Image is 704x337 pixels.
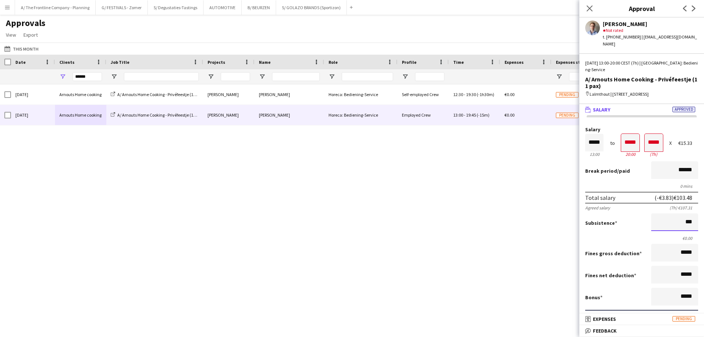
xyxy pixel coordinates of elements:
span: View [6,32,16,38]
div: [PERSON_NAME] [603,21,698,27]
button: Open Filter Menu [59,73,66,80]
span: 13:00 [453,112,463,118]
span: 19:30 [466,92,476,97]
div: Arnouts Home cooking [55,105,106,125]
button: Open Filter Menu [208,73,214,80]
div: Lalmthout | [STREET_ADDRESS] [585,91,698,98]
button: Open Filter Menu [259,73,265,80]
span: Feedback [593,327,617,334]
a: A/ Arnouts Home Cooking - Privéfeestje (11 pax) [111,92,204,97]
button: This Month [3,44,40,53]
div: Total salary [585,194,615,201]
button: Open Filter Menu [111,73,117,80]
div: Horeca: Bediening-Service [324,105,397,125]
span: Profile [402,59,417,65]
span: (-1h30m) [477,92,494,97]
span: Self-employed Crew [402,92,439,97]
span: 19:45 [466,112,476,118]
span: Job Title [111,59,129,65]
div: Horeca: Bediening-Service [324,84,397,105]
span: Expenses status [556,59,590,65]
span: 12:30 [453,92,463,97]
span: Break period [585,168,617,174]
span: Pending [556,92,579,98]
a: View [3,30,19,40]
div: €0.00 [585,235,698,241]
div: to [610,140,615,146]
mat-expansion-panel-header: Feedback [579,325,704,336]
button: G/ FESTIVALS - Zomer [96,0,148,15]
div: (-€3.83) €103.48 [654,194,692,201]
span: Name [259,59,271,65]
h3: Approval [579,4,704,13]
span: A/ Arnouts Home Cooking - Privéfeestje (11 pax) [117,112,204,118]
div: A/ Arnouts Home Cooking - Privéfeestje (11 pax) [585,76,698,89]
span: €0.00 [505,112,514,118]
div: [PERSON_NAME] [203,105,254,125]
div: Total amount [585,312,622,319]
div: 20:00 [621,151,639,157]
button: S/ GOLAZO BRANDS (Sportizon) [276,0,347,15]
input: Expenses status Filter Input [569,72,598,81]
span: Date [15,59,26,65]
span: Export [23,32,38,38]
label: Fines net deduction [585,272,636,279]
label: Salary [585,127,698,132]
div: t. [PHONE_NUMBER] | [EMAIL_ADDRESS][DOMAIN_NAME] [603,34,698,47]
div: [PERSON_NAME] [254,105,324,125]
div: X [669,140,672,146]
span: Approved [672,107,695,112]
label: Subsistence [585,220,617,226]
div: [DATE] 13:00-20:00 CEST (7h) | [GEOGRAPHIC_DATA]: Bediening-Service [585,60,698,73]
div: €15.33 [678,140,698,146]
div: [PERSON_NAME] [203,84,254,105]
div: [DATE] [11,84,55,105]
span: Salary [593,106,610,113]
input: Profile Filter Input [415,72,444,81]
div: 13:00 [585,151,604,157]
input: Projects Filter Input [221,72,250,81]
div: 7h [645,151,663,157]
div: Agreed salary [585,205,610,210]
button: Open Filter Menu [329,73,335,80]
div: (7h) €107.31 [670,205,698,210]
button: Open Filter Menu [402,73,408,80]
div: [DATE] [11,105,55,125]
input: Clients Filter Input [73,72,102,81]
span: - [464,112,465,118]
button: S/ Degustaties-Tastings [148,0,203,15]
div: Arnouts Home cooking [55,84,106,105]
mat-expansion-panel-header: SalaryApproved [579,104,704,115]
button: Open Filter Menu [556,73,562,80]
span: - [464,92,465,97]
span: (-15m) [477,112,489,118]
div: [PERSON_NAME] [254,84,324,105]
span: Role [329,59,338,65]
label: /paid [585,168,630,174]
div: Not rated [603,27,698,34]
span: Pending [556,113,579,118]
mat-expansion-panel-header: ExpensesPending [579,314,704,325]
a: Export [21,30,41,40]
input: Job Title Filter Input [124,72,199,81]
input: Role Filter Input [342,72,393,81]
div: 0 mins [585,183,698,189]
span: €0.00 [505,92,514,97]
button: B/ BEURZEN [242,0,276,15]
a: A/ Arnouts Home Cooking - Privéfeestje (11 pax) [111,112,204,118]
span: Expenses [593,316,616,322]
span: Employed Crew [402,112,431,118]
label: Fines gross deduction [585,250,642,257]
span: Projects [208,59,225,65]
div: (-€3.83) €106.48 [653,312,692,319]
input: Name Filter Input [272,72,320,81]
button: AUTOMOTIVE [203,0,242,15]
span: Clients [59,59,74,65]
span: Expenses [505,59,524,65]
span: Pending [672,316,695,322]
button: A/ The Frontline Company - Planning [15,0,96,15]
label: Bonus [585,294,602,301]
span: Time [453,59,464,65]
span: A/ Arnouts Home Cooking - Privéfeestje (11 pax) [117,92,204,97]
